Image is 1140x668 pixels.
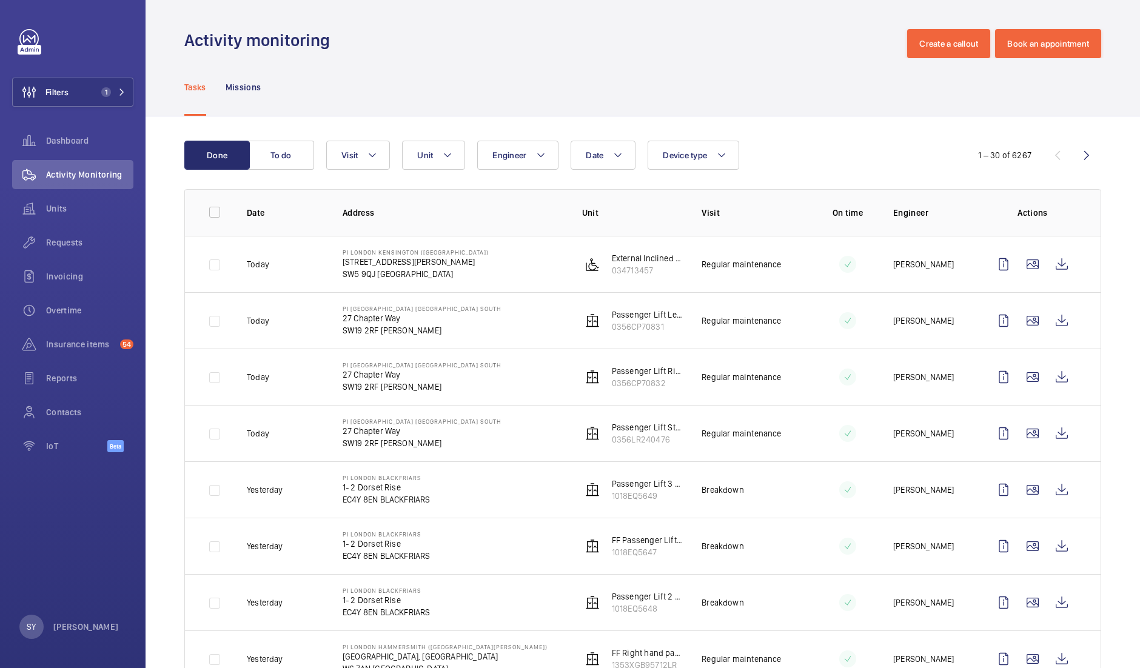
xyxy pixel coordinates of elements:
[702,653,781,665] p: Regular maintenance
[585,483,600,497] img: elevator.svg
[120,339,133,349] span: 54
[612,490,682,502] p: 1018EQ5649
[46,202,133,215] span: Units
[893,484,954,496] p: [PERSON_NAME]
[343,361,501,369] p: PI [GEOGRAPHIC_DATA] [GEOGRAPHIC_DATA] South
[702,540,744,552] p: Breakdown
[247,540,283,552] p: Yesterday
[978,149,1031,161] div: 1 – 30 of 6267
[995,29,1101,58] button: Book an appointment
[343,550,431,562] p: EC4Y 8EN BLACKFRIARS
[343,381,501,393] p: SW19 2RF [PERSON_NAME]
[184,141,250,170] button: Done
[46,135,133,147] span: Dashboard
[612,590,682,603] p: Passenger Lift 2 Left hand
[46,338,115,350] span: Insurance items
[612,546,682,558] p: 1018EQ5647
[247,427,269,439] p: Today
[702,207,802,219] p: Visit
[822,207,874,219] p: On time
[907,29,990,58] button: Create a callout
[46,304,133,316] span: Overtime
[343,530,431,538] p: PI London Blackfriars
[247,596,283,609] p: Yesterday
[247,653,283,665] p: Yesterday
[343,643,548,650] p: PI London Hammersmith ([GEOGRAPHIC_DATA][PERSON_NAME])
[343,305,501,312] p: PI [GEOGRAPHIC_DATA] [GEOGRAPHIC_DATA] South
[893,653,954,665] p: [PERSON_NAME]
[343,249,489,256] p: PI London Kensington ([GEOGRAPHIC_DATA])
[989,207,1076,219] p: Actions
[612,264,682,276] p: 034713457
[247,258,269,270] p: Today
[702,258,781,270] p: Regular maintenance
[571,141,635,170] button: Date
[343,474,431,481] p: PI London Blackfriars
[343,207,563,219] p: Address
[46,440,107,452] span: IoT
[343,437,501,449] p: SW19 2RF [PERSON_NAME]
[107,440,124,452] span: Beta
[648,141,739,170] button: Device type
[663,150,707,160] span: Device type
[343,324,501,336] p: SW19 2RF [PERSON_NAME]
[343,493,431,506] p: EC4Y 8EN BLACKFRIARS
[612,603,682,615] p: 1018EQ5648
[247,371,269,383] p: Today
[702,315,781,327] p: Regular maintenance
[343,312,501,324] p: 27 Chapter Way
[343,418,501,425] p: PI [GEOGRAPHIC_DATA] [GEOGRAPHIC_DATA] South
[343,425,501,437] p: 27 Chapter Way
[343,606,431,618] p: EC4Y 8EN BLACKFRIARS
[46,406,133,418] span: Contacts
[46,270,133,282] span: Invoicing
[53,621,119,633] p: [PERSON_NAME]
[184,81,206,93] p: Tasks
[249,141,314,170] button: To do
[893,207,970,219] p: Engineer
[893,315,954,327] p: [PERSON_NAME]
[326,141,390,170] button: Visit
[247,484,283,496] p: Yesterday
[586,150,603,160] span: Date
[12,78,133,107] button: Filters1
[893,540,954,552] p: [PERSON_NAME]
[612,321,682,333] p: 0356CP70831
[612,365,682,377] p: Passenger Lift Right Hand
[893,596,954,609] p: [PERSON_NAME]
[893,427,954,439] p: [PERSON_NAME]
[585,257,600,272] img: platform_lift.svg
[184,29,337,52] h1: Activity monitoring
[477,141,558,170] button: Engineer
[247,207,323,219] p: Date
[585,313,600,328] img: elevator.svg
[612,647,682,659] p: FF Right hand passenger lift firefighting
[343,587,431,594] p: PI London Blackfriars
[893,258,954,270] p: [PERSON_NAME]
[343,268,489,280] p: SW5 9QJ [GEOGRAPHIC_DATA]
[492,150,526,160] span: Engineer
[702,427,781,439] p: Regular maintenance
[343,481,431,493] p: 1- 2 Dorset Rise
[702,484,744,496] p: Breakdown
[585,595,600,610] img: elevator.svg
[585,539,600,553] img: elevator.svg
[101,87,111,97] span: 1
[46,372,133,384] span: Reports
[226,81,261,93] p: Missions
[343,538,431,550] p: 1- 2 Dorset Rise
[612,377,682,389] p: 0356CP70832
[612,478,682,490] p: Passenger Lift 3 Single Passenger Reception
[893,371,954,383] p: [PERSON_NAME]
[702,596,744,609] p: Breakdown
[46,236,133,249] span: Requests
[585,652,600,666] img: elevator.svg
[612,421,682,433] p: Passenger Lift Staff
[343,256,489,268] p: [STREET_ADDRESS][PERSON_NAME]
[341,150,358,160] span: Visit
[247,315,269,327] p: Today
[27,621,36,633] p: SY
[343,650,548,663] p: [GEOGRAPHIC_DATA], [GEOGRAPHIC_DATA]
[417,150,433,160] span: Unit
[612,433,682,446] p: 0356LR240476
